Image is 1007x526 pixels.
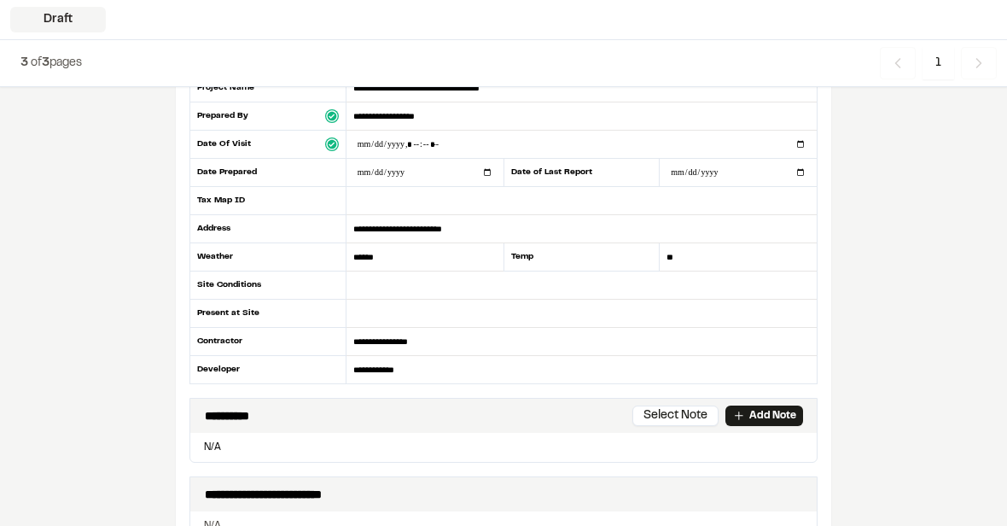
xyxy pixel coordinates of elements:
[20,54,82,73] p: of pages
[749,408,796,424] p: Add Note
[42,58,49,68] span: 3
[189,300,346,328] div: Present at Site
[632,406,719,426] button: Select Note
[923,47,954,79] span: 1
[189,243,346,272] div: Weather
[189,187,346,215] div: Tax Map ID
[189,215,346,243] div: Address
[189,356,346,383] div: Developer
[197,440,810,455] p: N/A
[189,159,346,187] div: Date Prepared
[189,328,346,356] div: Contractor
[880,47,997,79] nav: Navigation
[503,159,661,187] div: Date of Last Report
[189,102,346,131] div: Prepared By
[20,58,28,68] span: 3
[10,7,106,32] div: Draft
[503,243,661,272] div: Temp
[189,272,346,300] div: Site Conditions
[189,74,346,102] div: Project Name
[189,131,346,159] div: Date Of Visit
